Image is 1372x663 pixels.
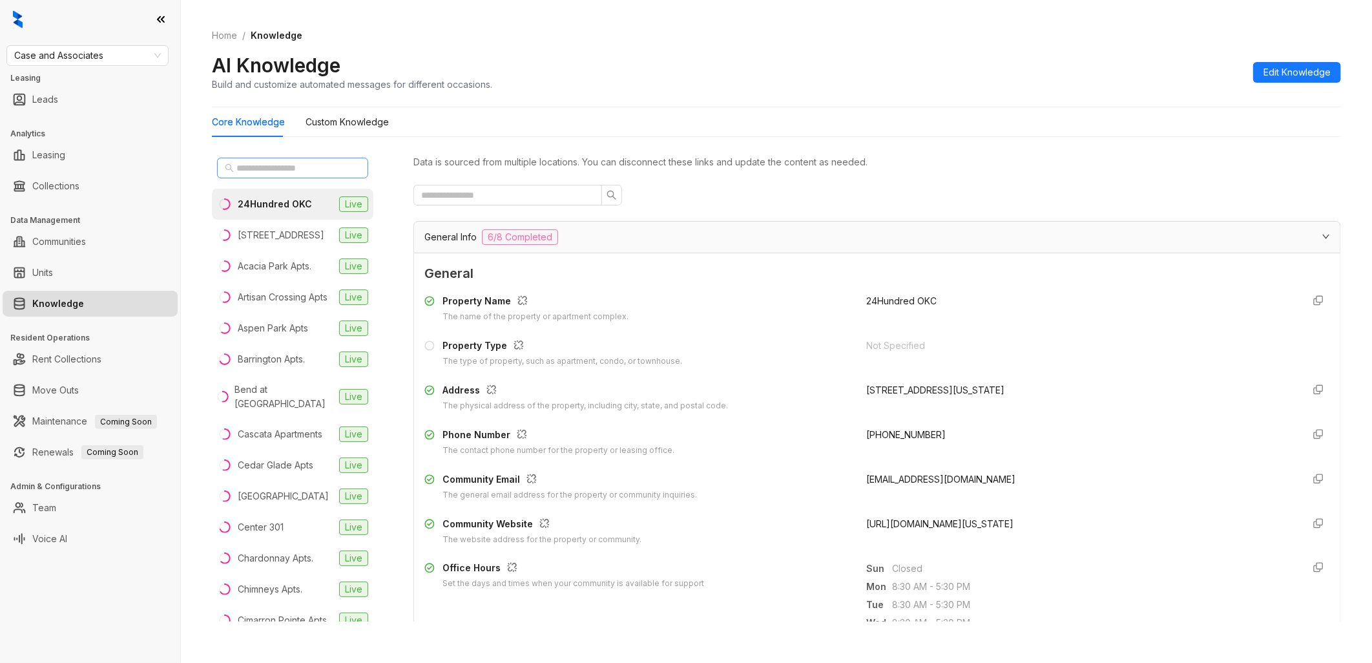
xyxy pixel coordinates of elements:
[339,551,368,566] span: Live
[242,28,245,43] li: /
[238,427,322,441] div: Cascata Apartments
[442,339,682,355] div: Property Type
[442,578,704,590] div: Set the days and times when your community is available for support
[339,258,368,274] span: Live
[339,196,368,212] span: Live
[3,142,178,168] li: Leasing
[866,474,1015,485] span: [EMAIL_ADDRESS][DOMAIN_NAME]
[442,294,629,311] div: Property Name
[32,291,84,317] a: Knowledge
[238,582,302,596] div: Chimneys Apts.
[442,355,682,368] div: The type of property, such as apartment, condo, or townhouse.
[339,458,368,473] span: Live
[866,339,1293,353] div: Not Specified
[10,481,180,492] h3: Admin & Configurations
[238,197,312,211] div: 24Hundred OKC
[32,377,79,403] a: Move Outs
[32,439,143,465] a: RenewalsComing Soon
[866,598,892,612] span: Tue
[866,295,937,306] span: 24Hundred OKC
[892,598,1293,612] span: 8:30 AM - 5:30 PM
[32,260,53,286] a: Units
[442,400,728,412] div: The physical address of the property, including city, state, and postal code.
[892,562,1293,576] span: Closed
[32,87,58,112] a: Leads
[413,155,1341,169] div: Data is sourced from multiple locations. You can disconnect these links and update the content as...
[238,458,313,472] div: Cedar Glade Apts
[212,53,340,78] h2: AI Knowledge
[10,72,180,84] h3: Leasing
[32,526,67,552] a: Voice AI
[442,311,629,323] div: The name of the property or apartment complex.
[442,472,697,489] div: Community Email
[607,190,617,200] span: search
[10,332,180,344] h3: Resident Operations
[442,489,697,501] div: The general email address for the property or community inquiries.
[3,87,178,112] li: Leads
[339,489,368,504] span: Live
[442,517,641,534] div: Community Website
[339,389,368,405] span: Live
[10,215,180,226] h3: Data Management
[238,228,324,242] div: [STREET_ADDRESS]
[339,520,368,535] span: Live
[339,289,368,305] span: Live
[238,259,311,273] div: Acacia Park Apts.
[892,580,1293,594] span: 8:30 AM - 5:30 PM
[238,352,305,366] div: Barrington Apts.
[424,264,1330,284] span: General
[442,428,674,445] div: Phone Number
[32,346,101,372] a: Rent Collections
[442,445,674,457] div: The contact phone number for the property or leasing office.
[3,260,178,286] li: Units
[32,229,86,255] a: Communities
[306,115,389,129] div: Custom Knowledge
[866,518,1013,529] span: [URL][DOMAIN_NAME][US_STATE]
[238,489,329,503] div: [GEOGRAPHIC_DATA]
[339,426,368,442] span: Live
[442,561,704,578] div: Office Hours
[3,408,178,434] li: Maintenance
[32,173,79,199] a: Collections
[3,229,178,255] li: Communities
[866,562,892,576] span: Sun
[414,222,1340,253] div: General Info6/8 Completed
[482,229,558,245] span: 6/8 Completed
[1322,233,1330,240] span: expanded
[95,415,157,429] span: Coming Soon
[442,534,641,546] div: The website address for the property or community.
[3,173,178,199] li: Collections
[3,377,178,403] li: Move Outs
[238,321,308,335] div: Aspen Park Apts
[13,10,23,28] img: logo
[866,429,946,440] span: [PHONE_NUMBER]
[3,291,178,317] li: Knowledge
[866,580,892,594] span: Mon
[339,321,368,336] span: Live
[212,115,285,129] div: Core Knowledge
[3,346,178,372] li: Rent Collections
[225,163,234,173] span: search
[339,582,368,597] span: Live
[339,352,368,367] span: Live
[339,613,368,628] span: Live
[866,616,892,630] span: Wed
[14,46,161,65] span: Case and Associates
[442,383,728,400] div: Address
[10,128,180,140] h3: Analytics
[251,30,302,41] span: Knowledge
[3,439,178,465] li: Renewals
[866,383,1293,397] div: [STREET_ADDRESS][US_STATE]
[339,227,368,243] span: Live
[32,495,56,521] a: Team
[424,230,477,244] span: General Info
[1263,65,1331,79] span: Edit Knowledge
[238,613,329,627] div: Cimarron Pointe Apts.
[212,78,492,91] div: Build and customize automated messages for different occasions.
[32,142,65,168] a: Leasing
[3,526,178,552] li: Voice AI
[238,551,313,565] div: Chardonnay Apts.
[234,383,334,411] div: Bend at [GEOGRAPHIC_DATA]
[238,290,327,304] div: Artisan Crossing Apts
[1253,62,1341,83] button: Edit Knowledge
